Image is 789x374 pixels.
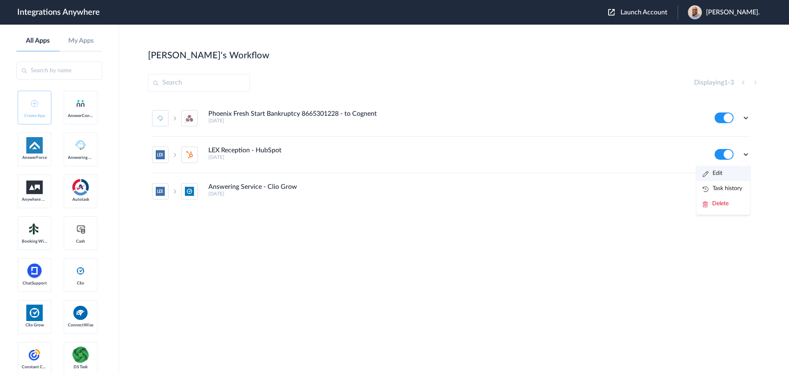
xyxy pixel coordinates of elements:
[68,155,93,160] span: Answering Service
[68,197,93,202] span: Autotask
[26,346,43,363] img: constant-contact.svg
[31,100,38,107] img: add-icon.svg
[76,224,86,234] img: cash-logo.svg
[68,113,93,118] span: AnswerConnect
[26,181,43,194] img: aww.png
[72,137,89,154] img: Answering_service.png
[76,266,85,276] img: clio-logo.svg
[22,323,47,328] span: Clio Grow
[16,37,60,45] a: All Apps
[621,9,667,16] span: Launch Account
[208,147,281,154] h4: LEX Reception - HubSpot
[208,154,704,160] h5: [DATE]
[148,50,269,61] h2: [PERSON_NAME]'s Workflow
[60,37,103,45] a: My Apps
[22,113,47,118] span: Create App
[688,5,702,19] img: work-pic.jpg
[22,239,47,244] span: Booking Widget
[703,170,722,176] a: Edit
[208,118,704,124] h5: [DATE]
[22,155,47,160] span: AnswerForce
[208,183,297,191] h4: Answering Service - Clio Grow
[208,110,377,118] h4: Phoenix Fresh Start Bankruptcy 8665301228 - to Cognent
[26,305,43,321] img: Clio.jpg
[68,239,93,244] span: Cash
[608,9,678,16] button: Launch Account
[76,99,85,108] img: answerconnect-logo.svg
[148,74,250,92] input: Search
[26,137,43,154] img: af-app-logo.svg
[706,9,760,16] span: [PERSON_NAME].
[72,346,89,363] img: distributedSource.png
[68,281,93,286] span: Clio
[703,186,742,191] a: Task history
[694,79,734,87] h4: Displaying -
[26,222,43,236] img: Setmore_Logo.svg
[208,191,704,197] h5: [DATE]
[26,263,43,279] img: chatsupport-icon.svg
[68,323,93,328] span: ConnectWise
[22,365,47,369] span: Constant Contact
[724,79,728,86] span: 1
[712,201,729,207] span: Delete
[68,365,93,369] span: DS Task
[17,7,100,17] h1: Integrations Anywhere
[72,179,89,195] img: autotask.png
[16,62,102,80] input: Search by name
[22,197,47,202] span: Anywhere Works
[730,79,734,86] span: 3
[72,305,89,321] img: connectwise.png
[608,9,615,16] img: launch-acct-icon.svg
[22,281,47,286] span: ChatSupport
